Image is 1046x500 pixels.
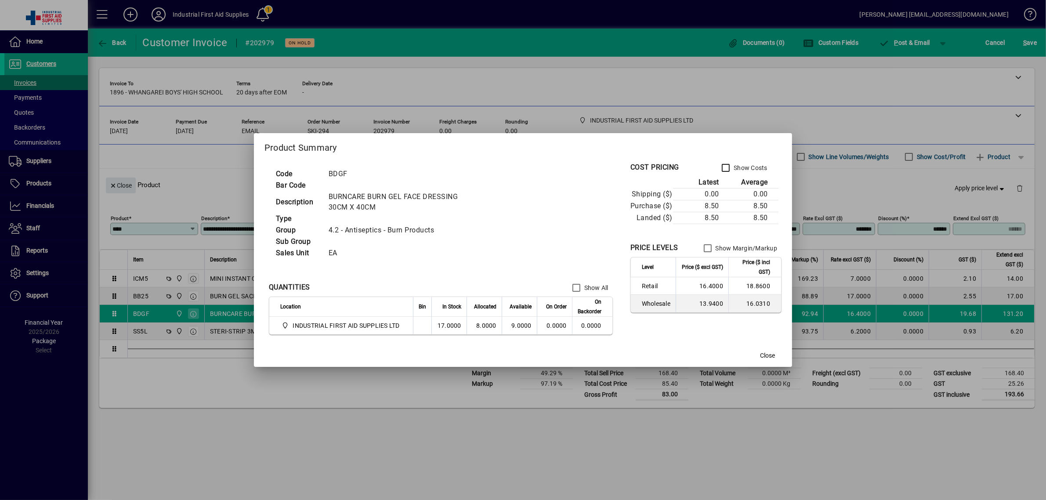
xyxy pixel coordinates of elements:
[280,320,403,331] span: INDUSTRIAL FIRST AID SUPPLIES LTD
[271,191,324,213] td: Description
[642,282,670,290] span: Retail
[728,277,781,295] td: 18.8600
[474,302,496,312] span: Allocated
[726,177,778,188] th: Average
[510,302,532,312] span: Available
[642,262,654,272] span: Level
[271,225,324,236] td: Group
[673,200,726,212] td: 8.50
[630,200,673,212] td: Purchase ($)
[726,212,778,224] td: 8.50
[732,163,767,172] label: Show Costs
[324,191,484,213] td: BURNCARE BURN GEL FACE DRESSING 30CM X 40CM
[726,188,778,200] td: 0.00
[728,295,781,312] td: 16.0310
[682,262,723,272] span: Price ($ excl GST)
[760,351,775,360] span: Close
[642,299,670,308] span: Wholesale
[630,212,673,224] td: Landed ($)
[630,243,678,253] div: PRICE LEVELS
[673,177,726,188] th: Latest
[726,200,778,212] td: 8.50
[419,302,426,312] span: Bin
[271,180,324,191] td: Bar Code
[324,225,484,236] td: 4.2 - Antiseptics - Burn Products
[269,282,310,293] div: QUANTITIES
[578,297,601,316] span: On Backorder
[630,162,679,173] div: COST PRICING
[254,133,792,159] h2: Product Summary
[673,188,726,200] td: 0.00
[753,348,782,363] button: Close
[630,188,673,200] td: Shipping ($)
[547,322,567,329] span: 0.0000
[280,302,301,312] span: Location
[293,321,400,330] span: INDUSTRIAL FIRST AID SUPPLIES LTD
[271,247,324,259] td: Sales Unit
[714,244,778,253] label: Show Margin/Markup
[431,317,467,334] td: 17.0000
[271,236,324,247] td: Sub Group
[572,317,612,334] td: 0.0000
[324,168,484,180] td: BDGF
[502,317,537,334] td: 9.0000
[271,213,324,225] td: Type
[442,302,461,312] span: In Stock
[676,295,728,312] td: 13.9400
[324,247,484,259] td: EA
[467,317,502,334] td: 8.0000
[271,168,324,180] td: Code
[676,277,728,295] td: 16.4000
[673,212,726,224] td: 8.50
[583,283,608,292] label: Show All
[546,302,567,312] span: On Order
[734,257,770,277] span: Price ($ incl GST)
